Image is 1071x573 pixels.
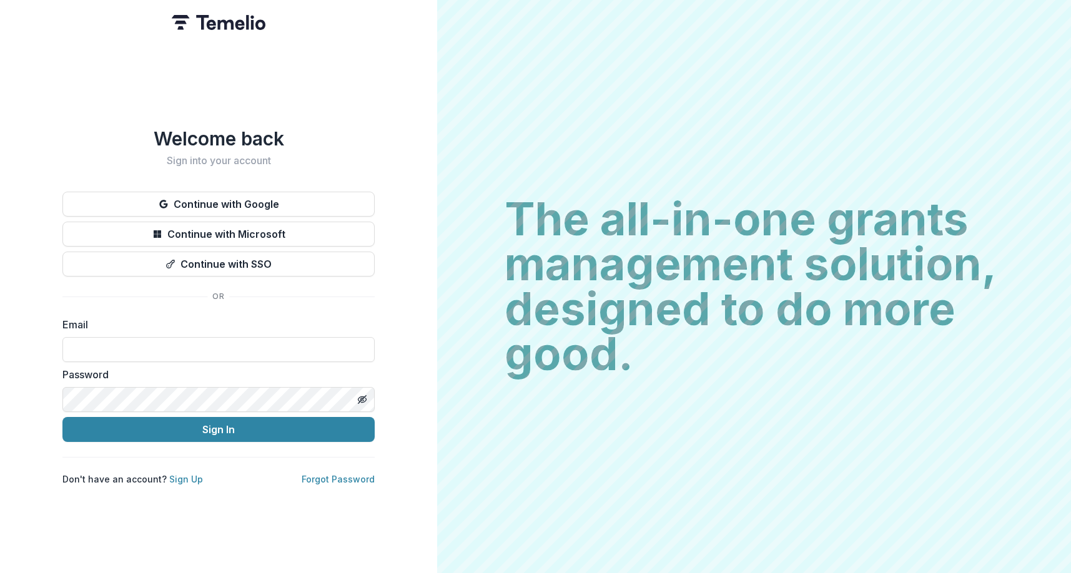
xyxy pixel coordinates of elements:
[62,417,375,442] button: Sign In
[62,367,367,382] label: Password
[172,15,265,30] img: Temelio
[62,473,203,486] p: Don't have an account?
[302,474,375,484] a: Forgot Password
[62,155,375,167] h2: Sign into your account
[62,192,375,217] button: Continue with Google
[62,127,375,150] h1: Welcome back
[62,222,375,247] button: Continue with Microsoft
[62,252,375,277] button: Continue with SSO
[62,317,367,332] label: Email
[352,389,372,409] button: Toggle password visibility
[169,474,203,484] a: Sign Up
